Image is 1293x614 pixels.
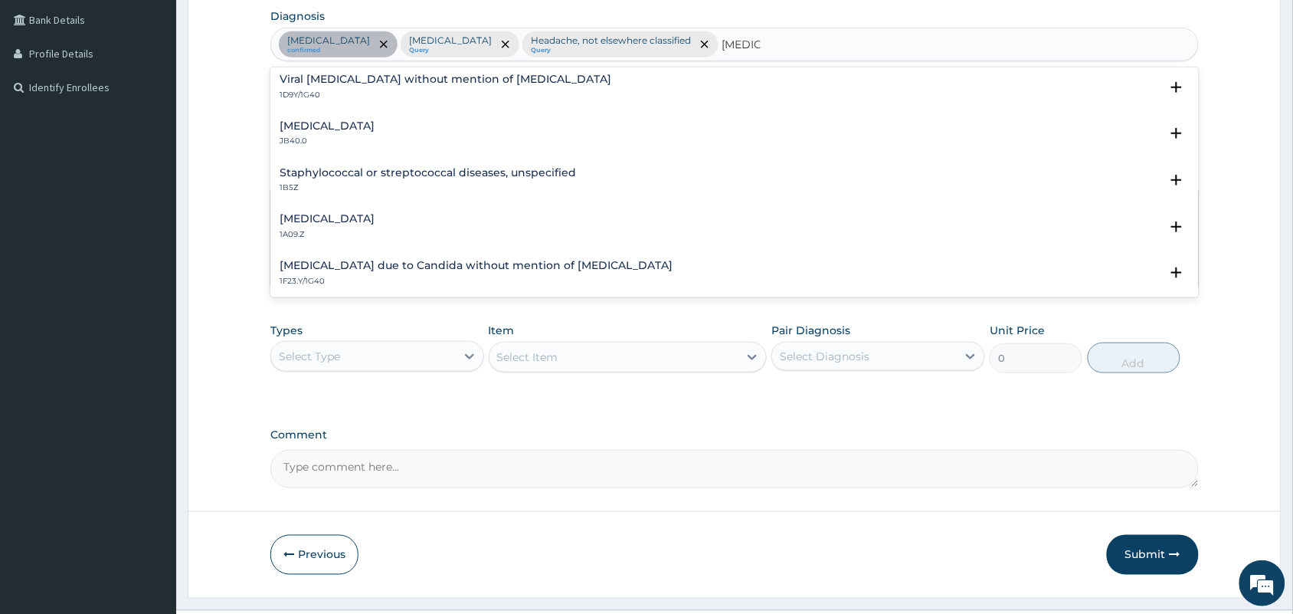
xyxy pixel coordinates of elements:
i: open select status [1167,78,1186,97]
span: remove selection option [377,38,391,51]
label: Diagnosis [270,8,325,24]
i: open select status [1167,124,1186,143]
small: confirmed [287,47,370,54]
i: open select status [1167,264,1186,282]
label: Comment [270,428,1199,442]
h4: Viral [MEDICAL_DATA] without mention of [MEDICAL_DATA] [280,74,611,85]
small: Query [531,47,691,54]
span: remove selection option [698,38,712,51]
span: We're online! [89,193,211,348]
p: [MEDICAL_DATA] [287,34,370,47]
button: Submit [1107,535,1199,575]
span: remove selection option [499,38,512,51]
p: [MEDICAL_DATA] [409,34,492,47]
h4: [MEDICAL_DATA] due to Candida without mention of [MEDICAL_DATA] [280,260,673,271]
h4: [MEDICAL_DATA] [280,213,375,225]
button: Previous [270,535,358,575]
p: JB40.0 [280,136,375,146]
div: Select Diagnosis [780,349,869,364]
small: Query [409,47,492,54]
i: open select status [1167,218,1186,236]
p: 1B5Z [280,182,576,193]
button: Add [1088,343,1180,373]
label: Unit Price [990,323,1045,338]
h4: Staphylococcal or streptococcal diseases, unspecified [280,167,576,179]
i: open select status [1167,171,1186,189]
div: Select Type [279,349,340,364]
h4: [MEDICAL_DATA] [280,120,375,132]
label: Item [489,323,515,338]
div: Minimize live chat window [251,8,288,44]
label: Types [270,324,303,337]
p: 1F23.Y/1G40 [280,276,673,287]
label: Pair Diagnosis [771,323,850,338]
p: 1A09.Z [280,229,375,240]
textarea: Type your message and hit 'Enter' [8,419,292,472]
p: 1D9Y/1G40 [280,90,611,100]
p: Headache, not elsewhere classified [531,34,691,47]
div: Chat with us now [80,86,257,106]
img: d_794563401_company_1708531726252_794563401 [28,77,62,115]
